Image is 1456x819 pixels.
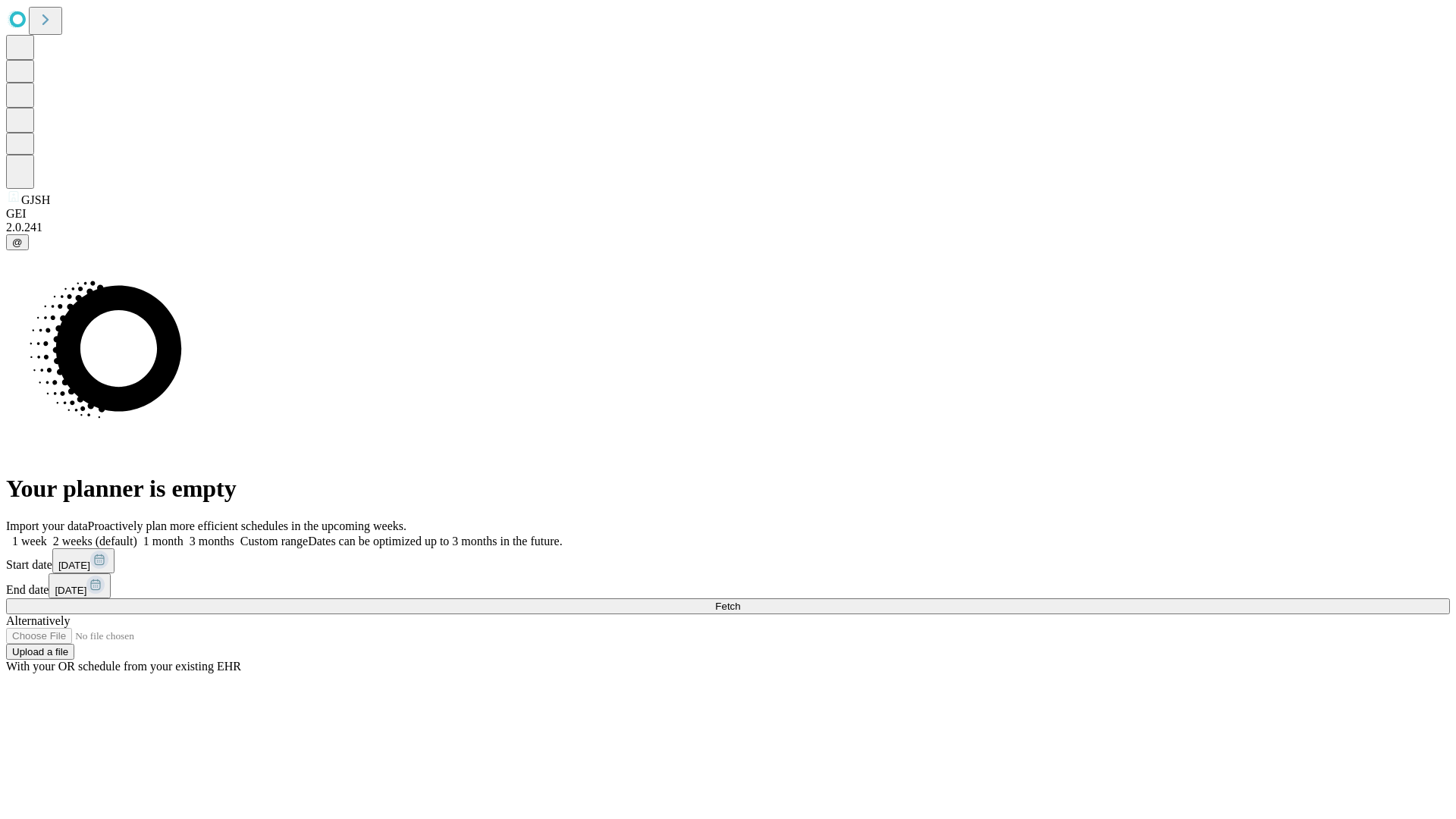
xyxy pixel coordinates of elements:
span: 1 month [143,535,184,548]
div: 2.0.241 [6,221,1450,234]
span: [DATE] [55,585,86,596]
button: [DATE] [52,548,115,573]
button: @ [6,234,29,250]
span: Fetch [715,601,740,612]
span: Import your data [6,519,88,532]
span: 3 months [190,535,234,548]
button: [DATE] [49,573,111,598]
button: Fetch [6,598,1450,614]
span: With your OR schedule from your existing EHR [6,660,241,673]
span: Alternatively [6,614,70,627]
h1: Your planner is empty [6,475,1450,503]
button: Upload a file [6,644,74,660]
span: Custom range [240,535,308,548]
span: 2 weeks (default) [53,535,137,548]
span: 1 week [12,535,47,548]
span: Dates can be optimized up to 3 months in the future. [308,535,562,548]
span: [DATE] [58,560,90,571]
span: @ [12,237,23,248]
span: Proactively plan more efficient schedules in the upcoming weeks. [88,519,406,532]
span: GJSH [21,193,50,206]
div: Start date [6,548,1450,573]
div: End date [6,573,1450,598]
div: GEI [6,207,1450,221]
